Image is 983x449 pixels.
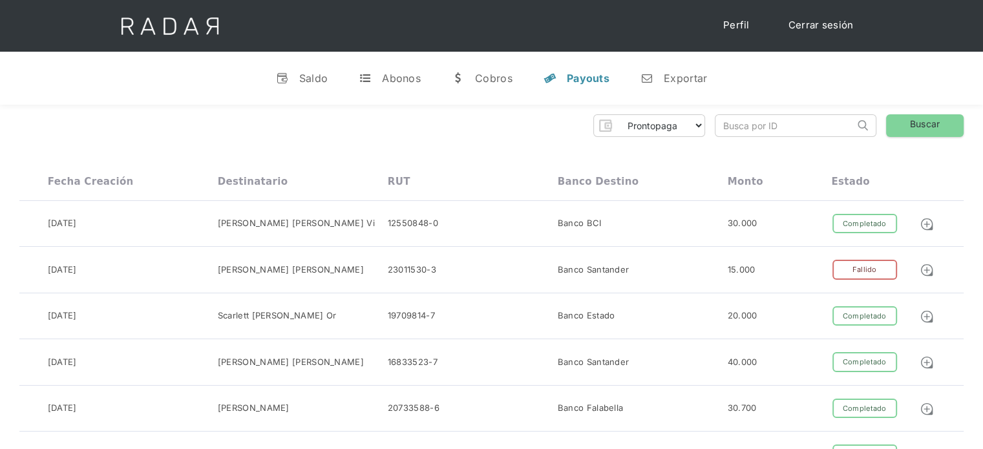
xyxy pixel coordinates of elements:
img: Detalle [920,402,934,416]
div: y [544,72,556,85]
div: RUT [388,176,410,187]
div: Completado [832,352,897,372]
div: 30.000 [728,217,757,230]
div: [DATE] [48,309,77,322]
div: [DATE] [48,402,77,415]
div: Monto [728,176,763,187]
img: Detalle [920,309,934,324]
div: 15.000 [728,264,756,277]
div: 20733588-6 [388,402,439,415]
div: Exportar [664,72,707,85]
div: Banco destino [558,176,639,187]
div: Banco Falabella [558,402,624,415]
div: [PERSON_NAME] [PERSON_NAME] Vi [218,217,375,230]
div: 40.000 [728,356,757,369]
div: Completado [832,214,897,234]
div: Cobros [475,72,513,85]
img: Detalle [920,263,934,277]
div: 20.000 [728,309,757,322]
div: Payouts [567,72,609,85]
div: 30.700 [728,402,757,415]
div: [DATE] [48,356,77,369]
form: Form [593,114,705,137]
div: [PERSON_NAME] [PERSON_NAME] [218,356,364,369]
div: n [640,72,653,85]
div: Estado [831,176,869,187]
div: Fecha creación [48,176,134,187]
a: Perfil [710,13,763,38]
div: Banco Estado [558,309,615,322]
div: [DATE] [48,217,77,230]
div: 19709814-7 [388,309,435,322]
div: 23011530-3 [388,264,436,277]
div: Destinatario [218,176,288,187]
a: Buscar [886,114,964,137]
div: 12550848-0 [388,217,438,230]
div: Fallido [832,260,897,280]
div: [PERSON_NAME] [218,402,290,415]
div: t [359,72,372,85]
input: Busca por ID [715,115,854,136]
div: Banco BCI [558,217,602,230]
img: Detalle [920,355,934,370]
div: v [276,72,289,85]
div: Banco Santander [558,356,629,369]
div: Completado [832,399,897,419]
div: Abonos [382,72,421,85]
div: Saldo [299,72,328,85]
div: [DATE] [48,264,77,277]
div: Scarlett [PERSON_NAME] Or [218,309,337,322]
div: Banco Santander [558,264,629,277]
a: Cerrar sesión [776,13,867,38]
img: Detalle [920,217,934,231]
div: Completado [832,306,897,326]
div: w [452,72,465,85]
div: 16833523-7 [388,356,438,369]
div: [PERSON_NAME] [PERSON_NAME] [218,264,364,277]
